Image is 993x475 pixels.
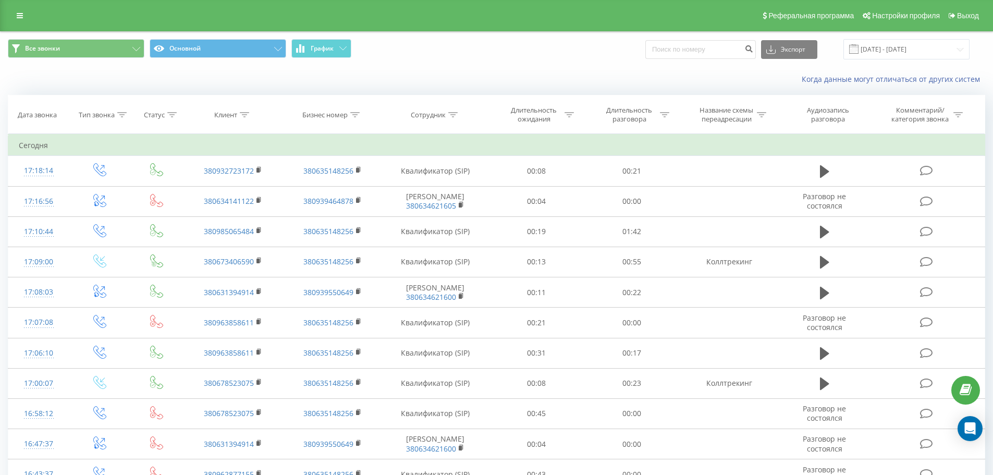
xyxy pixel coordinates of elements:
span: Разговор не состоялся [803,434,846,453]
td: 00:11 [489,277,584,308]
div: Аудиозапись разговора [794,106,862,124]
td: 00:08 [489,368,584,398]
div: 17:00:07 [19,373,59,394]
td: Квалификатор (SIP) [382,156,489,186]
a: 380963858611 [204,348,254,358]
a: 380932723172 [204,166,254,176]
div: 17:06:10 [19,343,59,363]
a: 380939550649 [303,287,353,297]
td: Квалификатор (SIP) [382,368,489,398]
td: 00:00 [584,308,680,338]
div: Статус [144,111,165,119]
a: 380635148256 [303,166,353,176]
td: 00:55 [584,247,680,277]
td: Коллтрекинг [679,368,778,398]
div: 17:07:08 [19,312,59,333]
td: 00:13 [489,247,584,277]
div: 16:47:37 [19,434,59,454]
span: Настройки профиля [872,11,940,20]
span: Разговор не состоялся [803,313,846,332]
a: 380631394914 [204,439,254,449]
button: Основной [150,39,286,58]
a: Когда данные могут отличаться от других систем [802,74,985,84]
a: 380939550649 [303,439,353,449]
td: [PERSON_NAME] [382,429,489,459]
a: 380963858611 [204,318,254,327]
span: График [311,45,334,52]
button: Все звонки [8,39,144,58]
td: 00:21 [489,308,584,338]
a: 380635148256 [303,408,353,418]
div: Тип звонка [79,111,115,119]
div: Бизнес номер [302,111,348,119]
td: 00:04 [489,186,584,216]
a: 380985065484 [204,226,254,236]
span: Реферальная программа [768,11,854,20]
a: 380678523075 [204,408,254,418]
div: Длительность разговора [602,106,657,124]
td: 00:19 [489,216,584,247]
a: 380634621600 [406,444,456,454]
div: 16:58:12 [19,404,59,424]
a: 380634621600 [406,292,456,302]
td: Квалификатор (SIP) [382,308,489,338]
div: 17:18:14 [19,161,59,181]
a: 380635148256 [303,348,353,358]
div: 17:08:03 [19,282,59,302]
a: 380673406590 [204,257,254,266]
td: 00:31 [489,338,584,368]
td: 00:00 [584,186,680,216]
td: 00:00 [584,429,680,459]
div: 17:10:44 [19,222,59,242]
td: 00:04 [489,429,584,459]
a: 380631394914 [204,287,254,297]
td: 00:45 [489,398,584,429]
a: 380939464878 [303,196,353,206]
td: [PERSON_NAME] [382,186,489,216]
td: Квалификатор (SIP) [382,338,489,368]
div: 17:16:56 [19,191,59,212]
a: 380635148256 [303,378,353,388]
span: Разговор не состоялся [803,191,846,211]
div: 17:09:00 [19,252,59,272]
div: Дата звонка [18,111,57,119]
span: Разговор не состоялся [803,404,846,423]
span: Все звонки [25,44,60,53]
div: Название схемы переадресации [698,106,754,124]
a: 380635148256 [303,257,353,266]
td: Коллтрекинг [679,247,778,277]
a: 380635148256 [303,318,353,327]
td: 00:00 [584,398,680,429]
td: 00:23 [584,368,680,398]
a: 380678523075 [204,378,254,388]
td: 00:22 [584,277,680,308]
div: Open Intercom Messenger [958,416,983,441]
td: Квалификатор (SIP) [382,216,489,247]
div: Комментарий/категория звонка [890,106,951,124]
span: Выход [957,11,979,20]
a: 380635148256 [303,226,353,236]
button: Экспорт [761,40,817,59]
td: Квалификатор (SIP) [382,247,489,277]
td: Квалификатор (SIP) [382,398,489,429]
td: 00:17 [584,338,680,368]
input: Поиск по номеру [645,40,756,59]
td: 00:08 [489,156,584,186]
div: Длительность ожидания [506,106,562,124]
button: График [291,39,351,58]
div: Клиент [214,111,237,119]
td: 00:21 [584,156,680,186]
div: Сотрудник [411,111,446,119]
td: [PERSON_NAME] [382,277,489,308]
td: 01:42 [584,216,680,247]
td: Сегодня [8,135,985,156]
a: 380634621605 [406,201,456,211]
a: 380634141122 [204,196,254,206]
